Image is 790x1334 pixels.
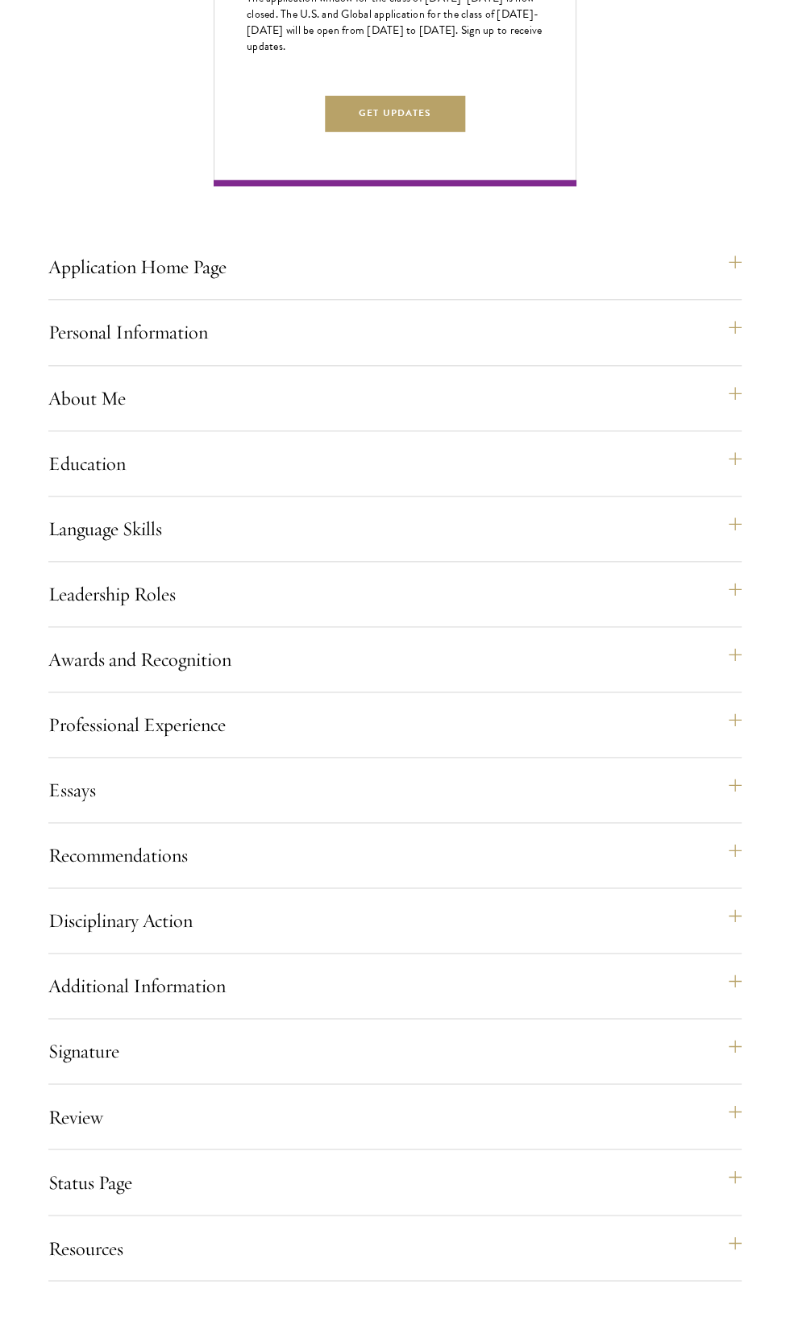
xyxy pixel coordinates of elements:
button: Leadership Roles [48,575,742,613]
button: Signature [48,1032,742,1070]
button: Essays [48,771,742,809]
button: Review [48,1097,742,1136]
button: Status Page [48,1162,742,1201]
button: Professional Experience [48,705,742,744]
button: Additional Information [48,966,742,1005]
button: Personal Information [48,313,742,351]
button: Awards and Recognition [48,640,742,679]
button: Application Home Page [48,247,742,286]
button: Disciplinary Action [48,901,742,940]
button: About Me [48,379,742,418]
button: Language Skills [48,509,742,548]
button: Education [48,444,742,483]
button: Get Updates [325,95,465,131]
button: Recommendations [48,836,742,875]
button: Resources [48,1228,742,1267]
